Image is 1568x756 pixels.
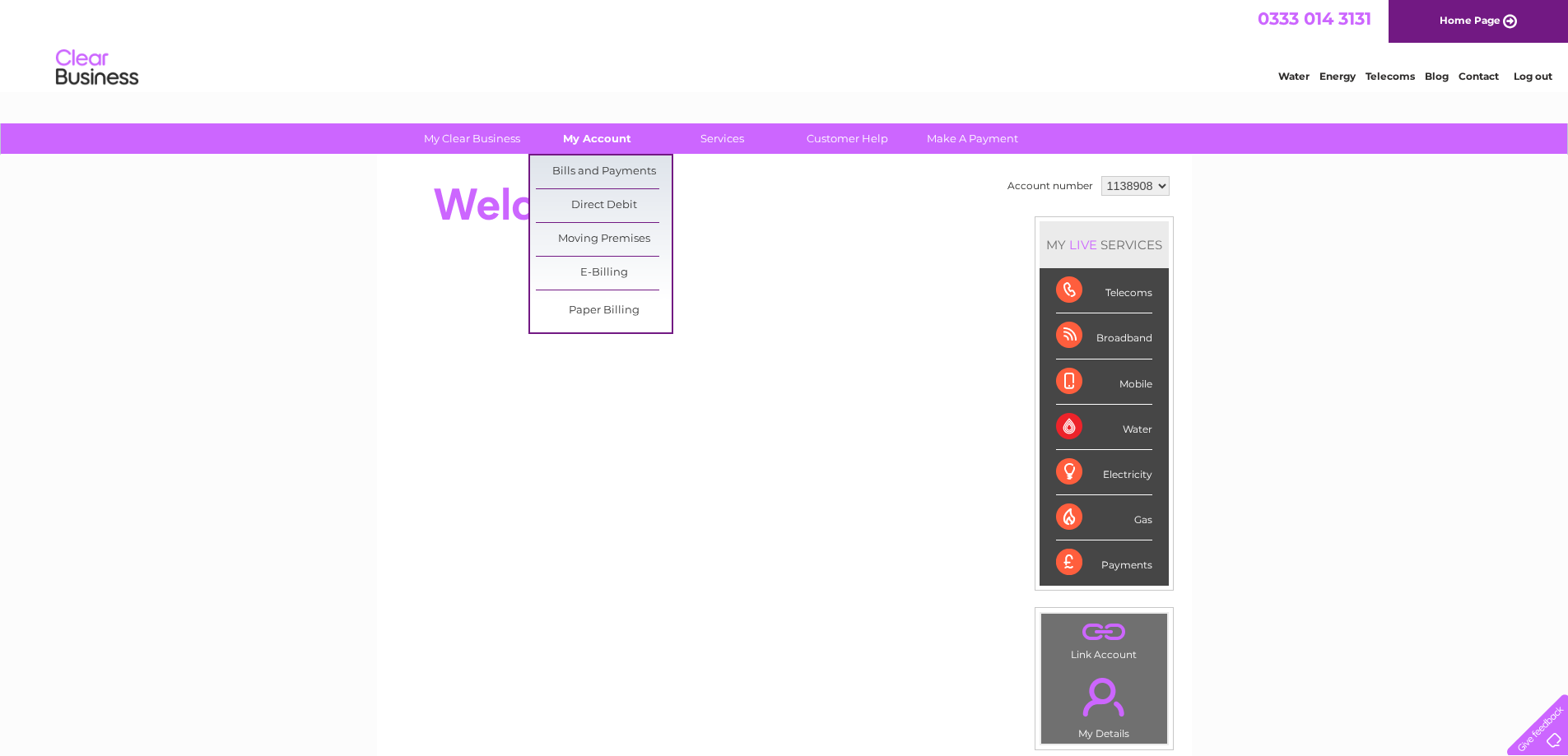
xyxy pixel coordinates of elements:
[55,43,139,93] img: logo.png
[396,9,1174,80] div: Clear Business is a trading name of Verastar Limited (registered in [GEOGRAPHIC_DATA] No. 3667643...
[1056,540,1152,585] div: Payments
[1045,618,1163,647] a: .
[1066,237,1100,253] div: LIVE
[536,155,672,188] a: Bills and Payments
[1056,359,1152,405] div: Mobile
[536,189,672,222] a: Direct Debit
[404,123,540,154] a: My Clear Business
[1056,450,1152,495] div: Electricity
[1056,268,1152,313] div: Telecoms
[1366,70,1415,82] a: Telecoms
[779,123,915,154] a: Customer Help
[1040,664,1168,744] td: My Details
[529,123,665,154] a: My Account
[1056,405,1152,450] div: Water
[1319,70,1356,82] a: Energy
[1425,70,1449,82] a: Blog
[1514,70,1552,82] a: Log out
[1040,221,1169,268] div: MY SERVICES
[536,223,672,256] a: Moving Premises
[1459,70,1499,82] a: Contact
[654,123,790,154] a: Services
[1056,313,1152,359] div: Broadband
[1278,70,1310,82] a: Water
[1003,172,1097,200] td: Account number
[536,257,672,290] a: E-Billing
[1040,613,1168,665] td: Link Account
[1045,668,1163,726] a: .
[905,123,1040,154] a: Make A Payment
[1056,495,1152,540] div: Gas
[1258,8,1371,29] a: 0333 014 3131
[536,295,672,327] a: Paper Billing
